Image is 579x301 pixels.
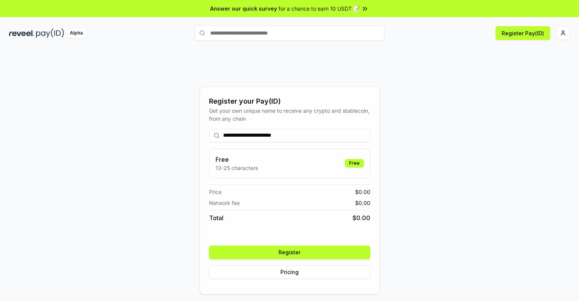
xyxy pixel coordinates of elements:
[209,107,370,123] div: Get your own unique name to receive any crypto and stablecoin, from any chain
[209,199,240,207] span: Network fee
[9,28,35,38] img: reveel_dark
[355,188,370,196] span: $ 0.00
[209,188,222,196] span: Price
[209,96,370,107] div: Register your Pay(ID)
[278,5,360,13] span: for a chance to earn 10 USDT 📝
[209,246,370,259] button: Register
[66,28,87,38] div: Alpha
[36,28,64,38] img: pay_id
[496,26,550,40] button: Register Pay(ID)
[209,265,370,279] button: Pricing
[352,213,370,222] span: $ 0.00
[216,155,258,164] h3: Free
[216,164,258,172] p: 13-25 characters
[209,213,223,222] span: Total
[210,5,277,13] span: Answer our quick survey
[355,199,370,207] span: $ 0.00
[345,159,364,167] div: Free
